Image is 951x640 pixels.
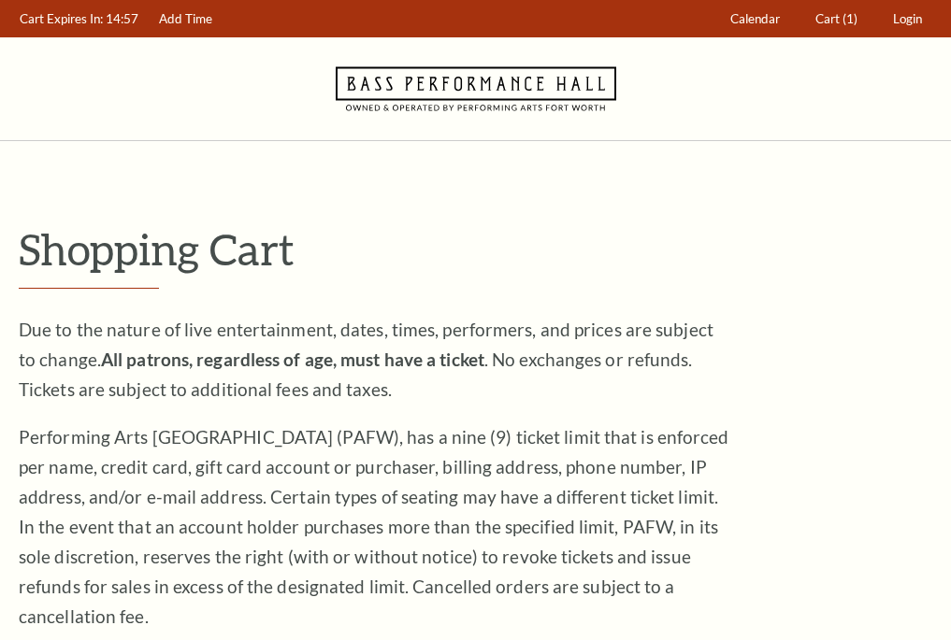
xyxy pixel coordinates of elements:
[893,11,922,26] span: Login
[19,422,729,632] p: Performing Arts [GEOGRAPHIC_DATA] (PAFW), has a nine (9) ticket limit that is enforced per name, ...
[885,1,931,37] a: Login
[815,11,840,26] span: Cart
[722,1,789,37] a: Calendar
[19,319,713,400] span: Due to the nature of live entertainment, dates, times, performers, and prices are subject to chan...
[730,11,780,26] span: Calendar
[19,225,932,273] p: Shopping Cart
[807,1,867,37] a: Cart (1)
[20,11,103,26] span: Cart Expires In:
[843,11,857,26] span: (1)
[106,11,138,26] span: 14:57
[101,348,484,370] strong: All patrons, regardless of age, must have a ticket
[151,1,222,37] a: Add Time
